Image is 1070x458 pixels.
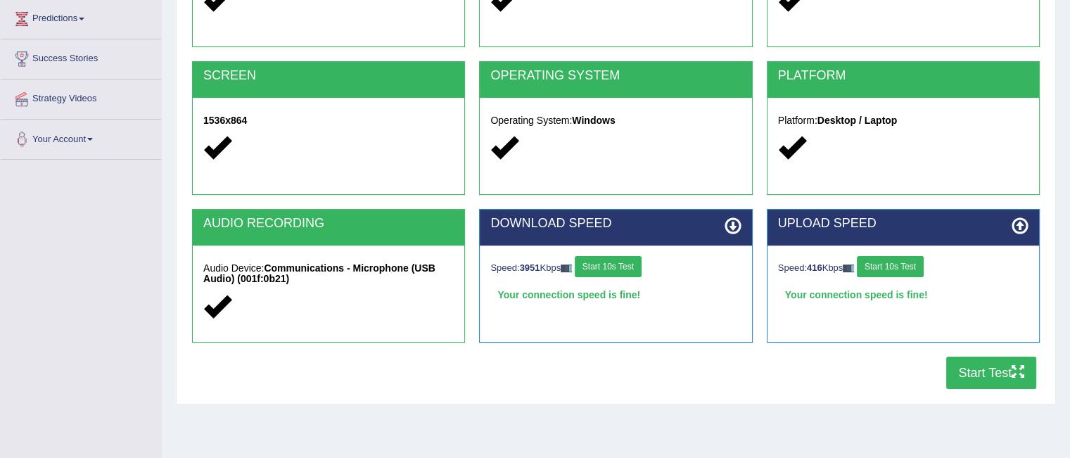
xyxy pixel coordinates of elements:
[575,256,642,277] button: Start 10s Test
[490,115,741,126] h5: Operating System:
[490,256,741,281] div: Speed: Kbps
[843,265,854,272] img: ajax-loader-fb-connection.gif
[561,265,572,272] img: ajax-loader-fb-connection.gif
[778,256,1028,281] div: Speed: Kbps
[778,217,1028,231] h2: UPLOAD SPEED
[1,79,161,115] a: Strategy Videos
[203,69,454,83] h2: SCREEN
[1,120,161,155] a: Your Account
[203,115,247,126] strong: 1536x864
[203,263,454,285] h5: Audio Device:
[778,69,1028,83] h2: PLATFORM
[520,262,540,273] strong: 3951
[778,284,1028,305] div: Your connection speed is fine!
[946,357,1036,389] button: Start Test
[1,39,161,75] a: Success Stories
[807,262,822,273] strong: 416
[490,284,741,305] div: Your connection speed is fine!
[572,115,615,126] strong: Windows
[203,217,454,231] h2: AUDIO RECORDING
[490,69,741,83] h2: OPERATING SYSTEM
[817,115,898,126] strong: Desktop / Laptop
[778,115,1028,126] h5: Platform:
[203,262,435,284] strong: Communications - Microphone (USB Audio) (001f:0b21)
[490,217,741,231] h2: DOWNLOAD SPEED
[857,256,924,277] button: Start 10s Test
